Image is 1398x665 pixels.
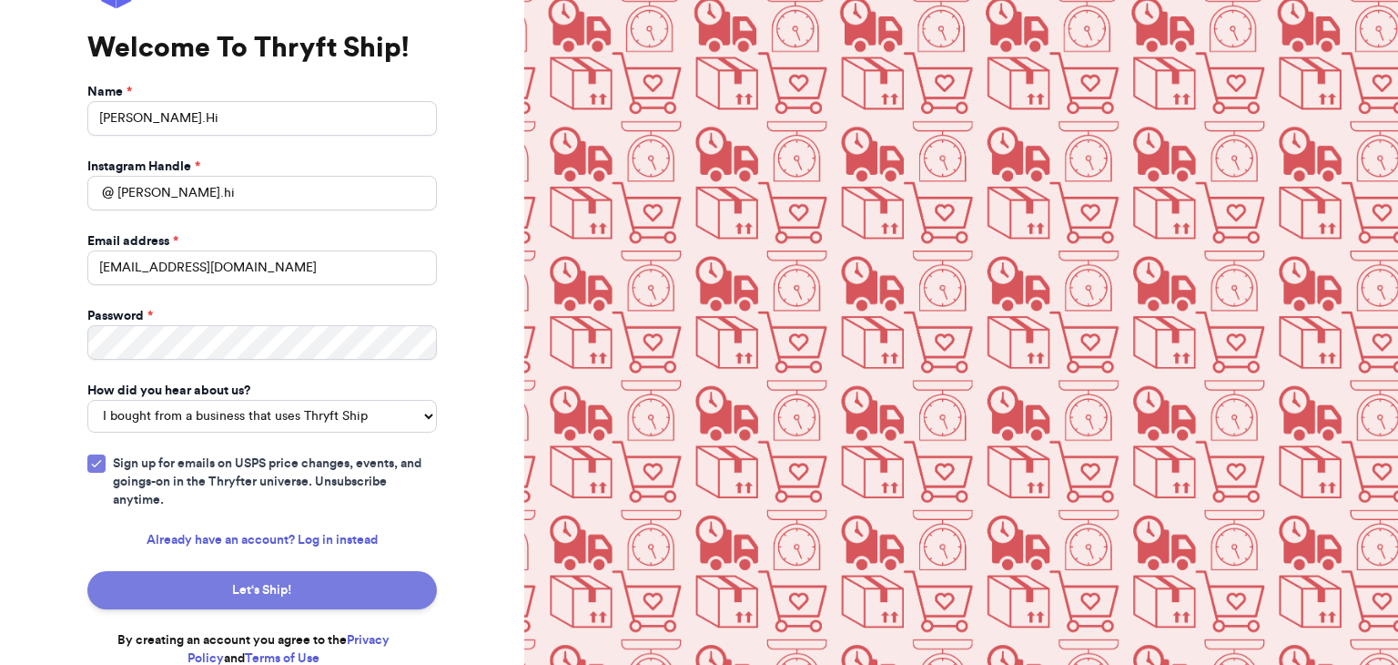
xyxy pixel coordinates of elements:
label: Password [87,307,153,325]
label: Name [87,83,132,101]
label: Instagram Handle [87,158,200,176]
button: Let‘s Ship! [87,571,437,609]
label: How did you hear about us? [87,382,250,400]
a: Already have an account? Log in instead [147,531,378,549]
div: @ [87,176,114,210]
h1: Welcome To Thryft Ship! [87,32,437,65]
a: Terms of Use [245,652,319,665]
label: Email address [87,232,178,251]
span: Sign up for emails on USPS price changes, events, and goings-on in the Thryfter universe. Unsubsc... [113,455,437,509]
